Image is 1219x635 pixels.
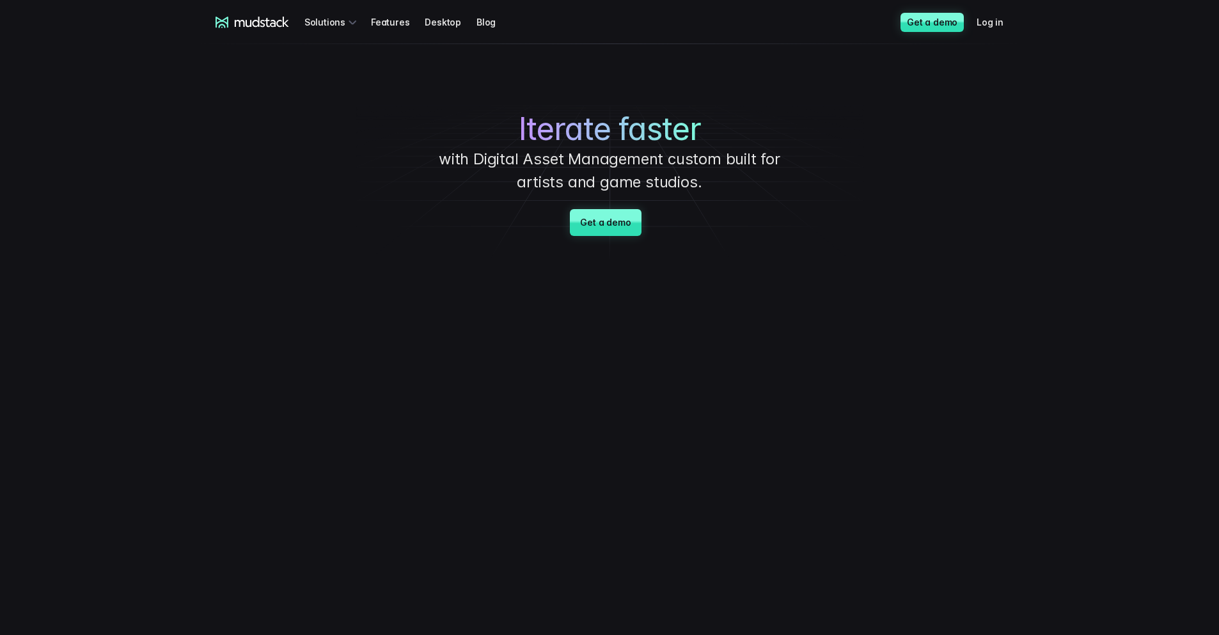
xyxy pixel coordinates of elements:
a: Desktop [425,10,476,34]
a: Log in [977,10,1019,34]
a: Blog [476,10,511,34]
a: Get a demo [570,209,641,236]
a: mudstack logo [216,17,289,28]
span: Iterate faster [519,111,701,148]
p: with Digital Asset Management custom built for artists and game studios. [418,148,801,194]
a: Features [371,10,425,34]
div: Solutions [304,10,361,34]
a: Get a demo [900,13,964,32]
